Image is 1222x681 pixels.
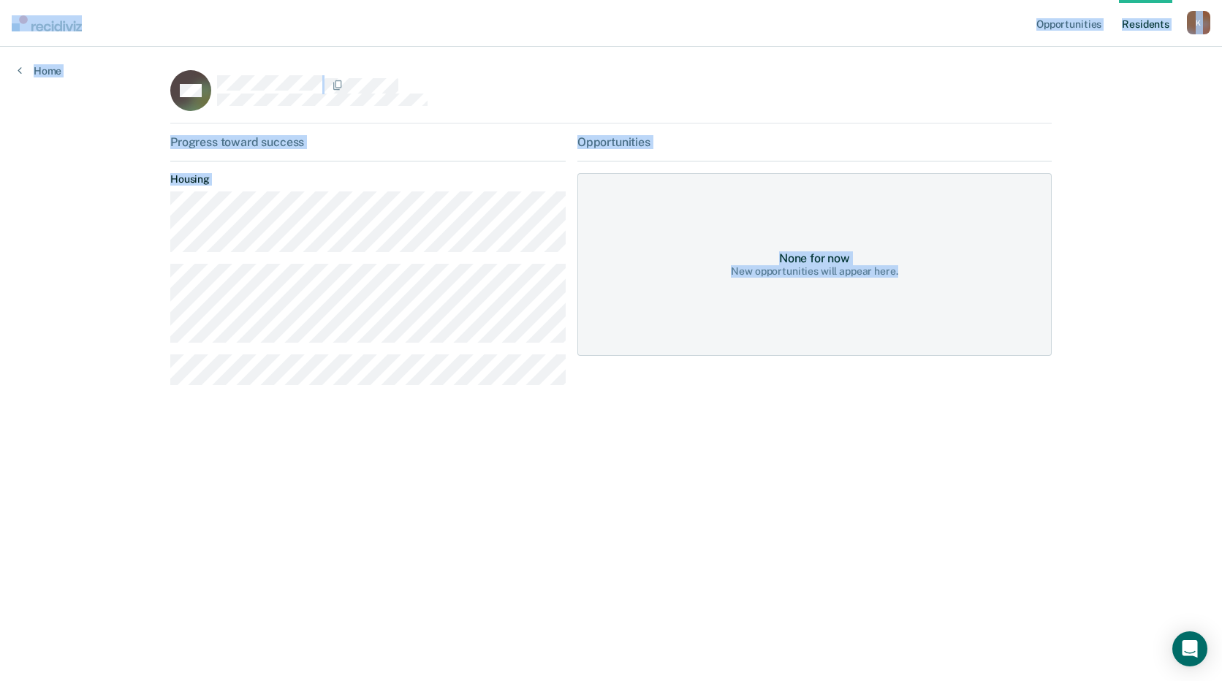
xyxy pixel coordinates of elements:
[779,251,850,265] div: None for now
[18,64,61,77] a: Home
[731,265,897,278] div: New opportunities will appear here.
[577,135,1052,149] div: Opportunities
[1172,631,1207,666] div: Open Intercom Messenger
[1187,11,1210,34] button: K
[12,15,82,31] img: Recidiviz
[170,173,566,186] dt: Housing
[170,135,566,149] div: Progress toward success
